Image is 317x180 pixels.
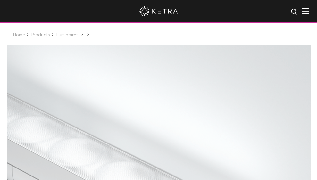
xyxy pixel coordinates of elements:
[31,33,50,37] a: Products
[139,6,178,16] img: ketra-logo-2019-white
[290,8,298,16] img: search icon
[56,33,79,37] a: Luminaires
[302,8,309,14] img: Hamburger%20Nav.svg
[13,33,25,37] a: Home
